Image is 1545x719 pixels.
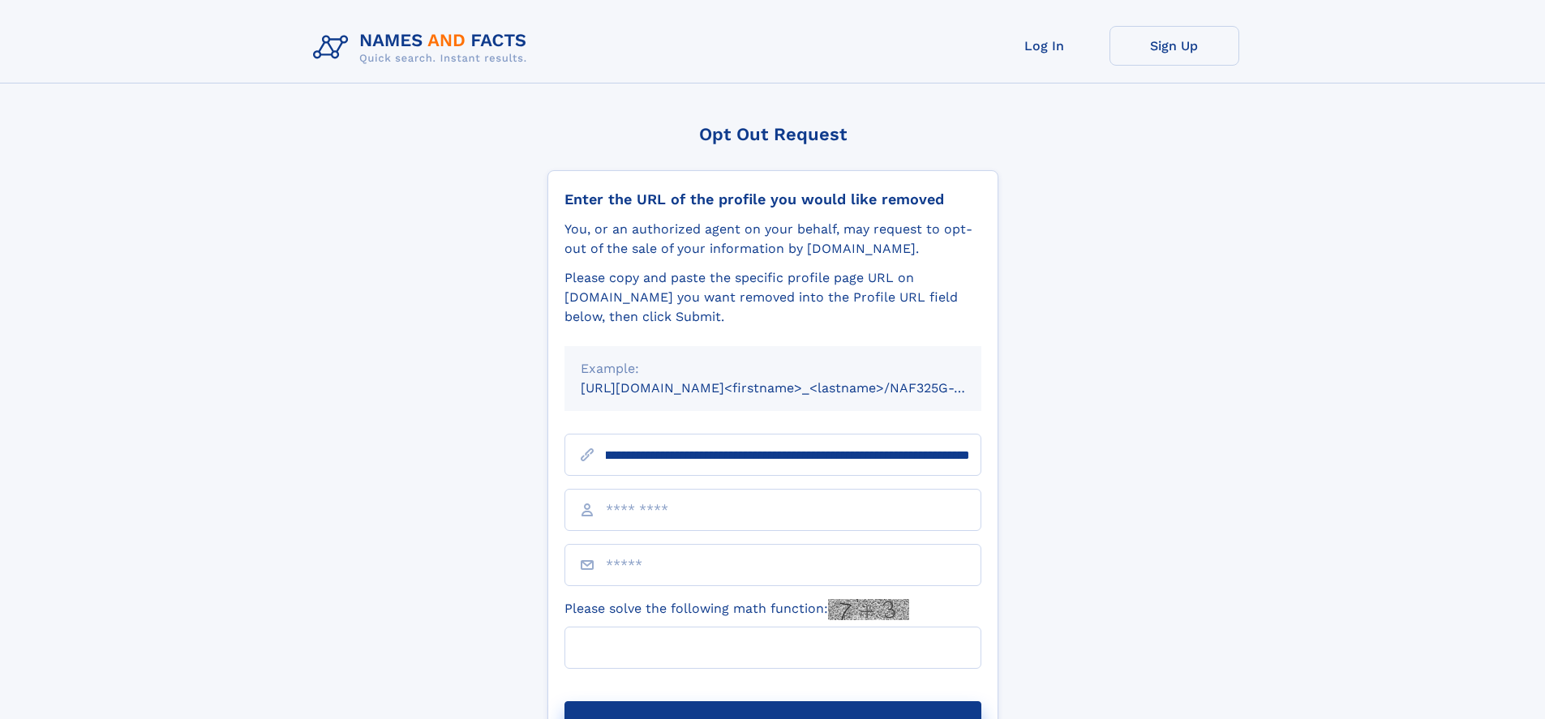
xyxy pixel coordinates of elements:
[307,26,540,70] img: Logo Names and Facts
[564,268,981,327] div: Please copy and paste the specific profile page URL on [DOMAIN_NAME] you want removed into the Pr...
[564,190,981,208] div: Enter the URL of the profile you would like removed
[547,124,998,144] div: Opt Out Request
[1109,26,1239,66] a: Sign Up
[581,359,965,379] div: Example:
[581,380,1012,396] small: [URL][DOMAIN_NAME]<firstname>_<lastname>/NAF325G-xxxxxxxx
[564,220,981,259] div: You, or an authorized agent on your behalf, may request to opt-out of the sale of your informatio...
[980,26,1109,66] a: Log In
[564,599,909,620] label: Please solve the following math function:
